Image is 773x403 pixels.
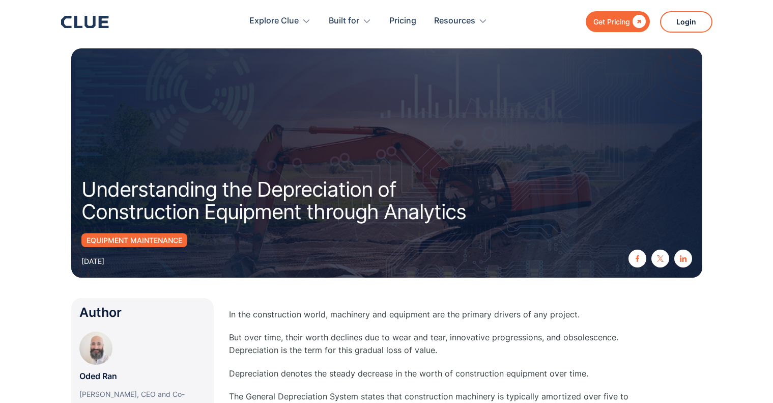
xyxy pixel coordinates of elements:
div: Author [79,306,206,319]
div: [DATE] [81,255,104,267]
div:  [630,15,646,28]
a: Login [660,11,712,33]
p: Oded Ran [79,370,117,383]
div: Get Pricing [593,15,630,28]
div: Resources [434,5,488,37]
p: Depreciation denotes the steady decrease in the worth of construction equipment over time. [229,367,636,380]
div: Explore Clue [249,5,311,37]
a: Pricing [389,5,416,37]
p: In the construction world, machinery and equipment are the primary drivers of any project. [229,308,636,321]
img: linkedin icon [680,255,686,262]
img: facebook icon [634,255,641,262]
div: Resources [434,5,475,37]
p: But over time, their worth declines due to wear and tear, innovative progressions, and obsolescen... [229,331,636,357]
div: Explore Clue [249,5,299,37]
h1: Understanding the Depreciation of Construction Equipment through Analytics [81,178,509,223]
a: Get Pricing [586,11,650,32]
div: Built for [329,5,371,37]
img: Oded Ran [79,332,112,365]
div: Built for [329,5,359,37]
a: Equipment Maintenance [81,233,187,247]
img: twitter X icon [657,255,664,262]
